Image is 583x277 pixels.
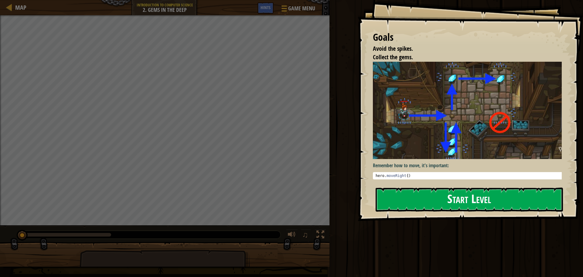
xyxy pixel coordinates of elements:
button: Game Menu [277,2,319,17]
img: Gems in the deep [373,62,566,159]
span: Game Menu [288,5,315,12]
li: Collect the gems. [365,53,560,62]
p: Remember how to move, it's important: [373,162,566,169]
button: Toggle fullscreen [314,229,326,242]
span: Map [15,3,26,12]
button: ♫ [301,229,311,242]
span: ♫ [302,230,308,239]
span: Hints [261,5,271,10]
button: Adjust volume [286,229,298,242]
div: Goals [373,30,562,44]
li: Avoid the spikes. [365,44,560,53]
span: Collect the gems. [373,53,413,61]
span: Avoid the spikes. [373,44,413,53]
button: Start Level [376,188,563,212]
a: Map [12,3,26,12]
